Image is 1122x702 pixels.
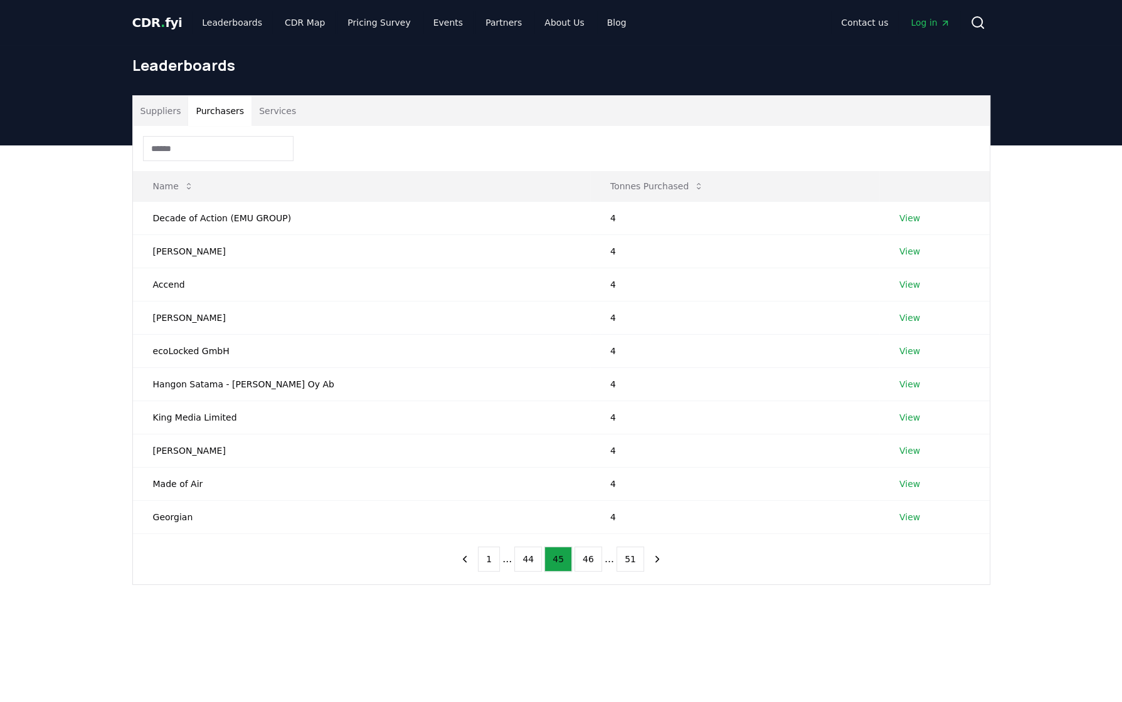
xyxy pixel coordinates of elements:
[275,11,335,34] a: CDR Map
[911,16,950,29] span: Log in
[132,15,183,30] span: CDR fyi
[590,401,879,434] td: 4
[590,434,879,467] td: 4
[132,55,990,75] h1: Leaderboards
[617,547,644,572] button: 51
[899,444,920,457] a: View
[899,312,920,324] a: View
[188,96,251,126] button: Purchasers
[454,547,475,572] button: previous page
[475,11,532,34] a: Partners
[502,552,512,567] li: ...
[831,11,960,34] nav: Main
[514,547,542,572] button: 44
[574,547,602,572] button: 46
[899,411,920,424] a: View
[590,334,879,367] td: 4
[899,245,920,258] a: View
[831,11,898,34] a: Contact us
[590,301,879,334] td: 4
[133,500,590,533] td: Georgian
[251,96,304,126] button: Services
[133,367,590,401] td: Hangon Satama - [PERSON_NAME] Oy Ab
[133,96,189,126] button: Suppliers
[161,15,165,30] span: .
[478,547,500,572] button: 1
[192,11,272,34] a: Leaderboards
[605,552,614,567] li: ...
[590,500,879,533] td: 4
[423,11,473,34] a: Events
[133,434,590,467] td: [PERSON_NAME]
[133,201,590,234] td: Decade of Action (EMU GROUP)
[647,547,668,572] button: next page
[192,11,636,34] nav: Main
[899,478,920,490] a: View
[132,14,183,31] a: CDR.fyi
[899,378,920,390] a: View
[899,212,920,224] a: View
[590,201,879,234] td: 4
[590,367,879,401] td: 4
[534,11,594,34] a: About Us
[590,234,879,268] td: 4
[143,174,204,199] button: Name
[133,234,590,268] td: [PERSON_NAME]
[133,401,590,434] td: King Media Limited
[337,11,420,34] a: Pricing Survey
[133,334,590,367] td: ecoLocked GmbH
[901,11,960,34] a: Log in
[899,345,920,357] a: View
[590,268,879,301] td: 4
[597,11,637,34] a: Blog
[899,278,920,291] a: View
[133,301,590,334] td: [PERSON_NAME]
[600,174,714,199] button: Tonnes Purchased
[544,547,572,572] button: 45
[133,268,590,301] td: Accend
[133,467,590,500] td: Made of Air
[899,511,920,523] a: View
[590,467,879,500] td: 4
